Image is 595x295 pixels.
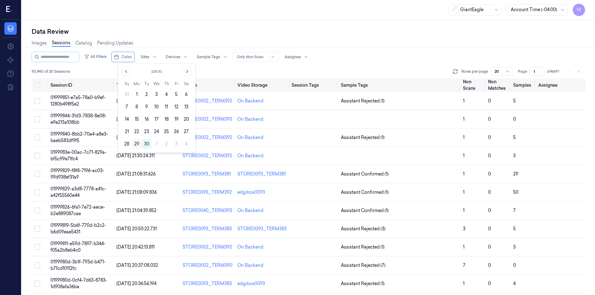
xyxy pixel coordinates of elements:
span: 0 [488,189,491,195]
div: STORE0093_TERM383 [237,226,287,232]
span: 0 [488,262,491,268]
span: 0 [513,116,516,122]
span: 5 [513,226,516,232]
div: edgibox0093 [237,280,265,287]
button: [DATE] [134,67,179,76]
span: [DATE] 20:37:08.032 [117,262,158,268]
button: Go to the Previous Month [122,67,130,76]
button: Sunday, September 7th, 2025 [122,102,132,112]
button: Select row [34,171,40,177]
button: Saturday, September 27th, 2025 [181,127,191,137]
span: [DATE] 21:30:24.311 [117,153,155,158]
button: Friday, September 19th, 2025 [171,114,181,124]
button: Select row [34,134,40,141]
span: 1 [463,116,465,122]
span: [DATE] 21:08:09.836 [117,189,157,195]
div: Data Review [32,27,585,36]
div: On Backend [237,98,263,104]
span: 0 [488,135,491,140]
span: Assistant Rejected (1) [341,134,385,141]
span: Assistant Rejected (7) [341,262,386,269]
th: Device [180,78,235,92]
div: STORE0002_TERM392 [183,98,232,104]
button: Saturday, September 6th, 2025 [181,89,191,99]
button: Thursday, October 2nd, 2025 [161,139,171,149]
div: On Backend [237,262,263,269]
div: STORE0002_TERM392 [183,134,232,141]
button: Wednesday, September 17th, 2025 [152,114,161,124]
span: Assistant Confirmed (1) [341,207,389,214]
span: 0 [488,171,491,177]
nav: pagination [564,67,583,76]
span: 5 [513,98,516,104]
div: On Backend [237,207,263,214]
button: Friday, October 3rd, 2025 [171,139,181,149]
th: Tuesday [142,81,152,87]
span: 01999844-31d3-7838-8e08-e9e213a108bb [51,113,107,125]
th: Thursday [161,81,171,87]
button: Thursday, September 4th, 2025 [161,89,171,99]
span: 0 [488,153,491,158]
button: Select row [34,226,40,232]
button: Monday, September 8th, 2025 [132,102,142,112]
button: Go to next page [574,67,583,76]
button: Select row [34,98,40,104]
div: STORE0040_TERM393 [183,207,232,214]
span: 01999840-8bb2-70a4-a8e3-baeb583df9f5 [51,131,108,143]
span: 3 [513,244,516,250]
span: 0 [488,281,491,286]
p: Rows per page [461,69,488,74]
span: Assistant Rejected (1) [341,280,385,287]
div: STORE0093_TERM383 [183,280,232,287]
span: [DATE] 20:42:13.811 [117,244,155,250]
span: 0 [488,98,491,104]
span: 3 [463,226,465,232]
button: Select row [34,116,40,122]
button: Thursday, September 25th, 2025 [161,127,171,137]
span: [DATE] 21:33:10.970 [117,135,156,140]
th: Sample Tags [338,78,461,92]
button: Sunday, August 31st, 2025 [122,89,132,99]
th: Sunday [122,81,132,87]
span: 1 [463,98,465,104]
th: Non Matches [486,78,511,92]
button: Sunday, September 21st, 2025 [122,127,132,137]
button: Select row [34,244,40,250]
span: 01999829-f8f8-7196-ac03-99d938ef31a9 [51,168,104,180]
span: [DATE] 21:08:31.626 [117,171,156,177]
th: Video Storage [235,78,289,92]
button: Tuesday, September 9th, 2025 [142,102,152,112]
span: [DATE] 21:04:39.852 [117,208,156,213]
th: Session Tags [289,78,338,92]
span: Assistant Confirmed (1) [341,171,389,177]
button: Friday, September 26th, 2025 [171,127,181,137]
span: 5 [513,135,516,140]
button: Select row [34,189,40,195]
a: Images [32,40,47,46]
button: Select row [34,207,40,214]
th: Friday [171,81,181,87]
span: 1 [463,135,465,140]
th: Saturday [181,81,191,87]
div: STORE0002_TERM392 [183,244,232,250]
th: Monday [132,81,142,87]
span: 1 [463,189,465,195]
button: Saturday, September 13th, 2025 [181,102,191,112]
a: Pending Updates [97,40,133,46]
button: Saturday, October 4th, 2025 [181,139,191,149]
th: Assignee [536,78,585,92]
span: 1 [463,153,465,158]
div: STORE0002_TERM393 [183,116,232,123]
button: Friday, September 5th, 2025 [171,89,181,99]
span: 1 [463,171,465,177]
div: On Backend [237,153,263,159]
span: 01999829-a3d8-7778-a41c-a42f55560e44 [51,186,106,198]
button: M [573,4,585,16]
th: Session ID [48,78,114,92]
button: Tuesday, September 23rd, 2025 [142,127,152,137]
button: Saturday, September 20th, 2025 [181,114,191,124]
div: edgibox0093 [237,189,265,196]
span: 01999851-e7a5-78a0-b9ef-1280b498f5e2 [51,95,106,107]
span: 29 [513,171,518,177]
span: 0 [488,244,491,250]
